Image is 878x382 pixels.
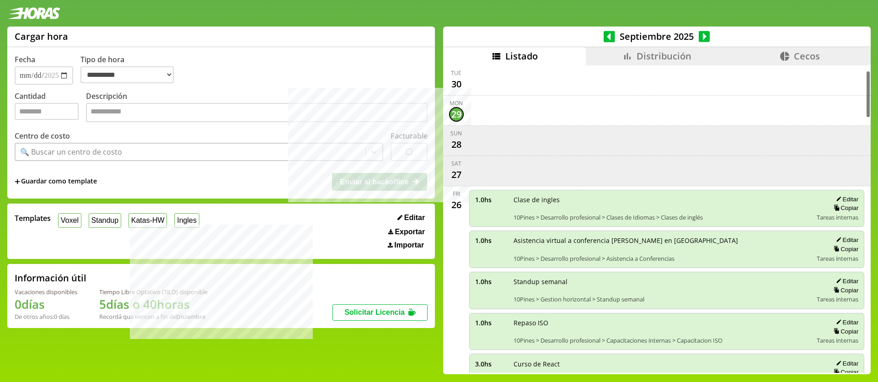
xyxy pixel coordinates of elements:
[80,66,174,83] select: Tipo de hora
[404,214,425,222] span: Editar
[15,312,77,321] div: De otros años: 0 días
[833,236,858,244] button: Editar
[86,103,428,122] textarea: Descripción
[514,295,811,303] span: 10Pines > Gestion horizontal > Standup semanal
[15,288,77,296] div: Vacaciones disponibles
[833,360,858,367] button: Editar
[833,318,858,326] button: Editar
[15,91,86,124] label: Cantidad
[86,91,428,124] label: Descripción
[475,360,507,368] span: 3.0 hs
[20,147,122,157] div: 🔍 Buscar un centro de costo
[451,160,461,167] div: Sat
[15,30,68,43] h1: Cargar hora
[817,295,858,303] span: Tareas internas
[449,77,464,91] div: 30
[394,241,424,249] span: Importar
[174,213,199,227] button: Ingles
[443,65,871,373] div: scrollable content
[395,228,425,236] span: Exportar
[99,312,208,321] div: Recordá que vencen a fin de
[514,336,811,344] span: 10Pines > Desarrollo profesional > Capacitaciones internas > Capacitacion ISO
[833,195,858,203] button: Editar
[794,50,820,62] span: Cecos
[15,272,86,284] h2: Información útil
[128,213,167,227] button: Katas-HW
[514,254,811,263] span: 10Pines > Desarrollo profesional > Asistencia a Conferencias
[831,204,858,212] button: Copiar
[58,213,81,227] button: Voxel
[80,54,181,85] label: Tipo de hora
[99,296,208,312] h1: 5 días o 40 horas
[475,318,507,327] span: 1.0 hs
[514,213,811,221] span: 10Pines > Desarrollo profesional > Clases de Idiomas > Clases de inglés
[505,50,538,62] span: Listado
[831,245,858,253] button: Copiar
[514,360,811,368] span: Curso de React
[15,54,35,65] label: Fecha
[453,190,460,198] div: Fri
[395,213,428,222] button: Editar
[332,304,428,321] button: Solicitar Licencia
[450,129,462,137] div: Sun
[475,236,507,245] span: 1.0 hs
[450,99,463,107] div: Mon
[514,277,811,286] span: Standup semanal
[15,177,20,187] span: +
[99,288,208,296] div: Tiempo Libre Optativo (TiLO) disponible
[449,137,464,152] div: 28
[449,167,464,182] div: 27
[514,318,811,327] span: Repaso ISO
[391,131,428,141] label: Facturable
[344,308,405,316] span: Solicitar Licencia
[514,236,811,245] span: Asistencia virtual a conferencia [PERSON_NAME] en [GEOGRAPHIC_DATA]
[7,7,60,19] img: logotipo
[449,107,464,122] div: 29
[15,131,70,141] label: Centro de costo
[15,296,77,312] h1: 0 días
[15,177,97,187] span: +Guardar como template
[451,69,461,77] div: Tue
[817,213,858,221] span: Tareas internas
[15,103,79,120] input: Cantidad
[449,198,464,212] div: 26
[831,368,858,376] button: Copiar
[833,277,858,285] button: Editar
[831,328,858,335] button: Copiar
[817,254,858,263] span: Tareas internas
[615,30,699,43] span: Septiembre 2025
[514,195,811,204] span: Clase de ingles
[15,213,51,223] span: Templates
[176,312,205,321] b: Diciembre
[817,336,858,344] span: Tareas internas
[475,277,507,286] span: 1.0 hs
[89,213,121,227] button: Standup
[831,286,858,294] button: Copiar
[475,195,507,204] span: 1.0 hs
[385,227,428,237] button: Exportar
[637,50,691,62] span: Distribución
